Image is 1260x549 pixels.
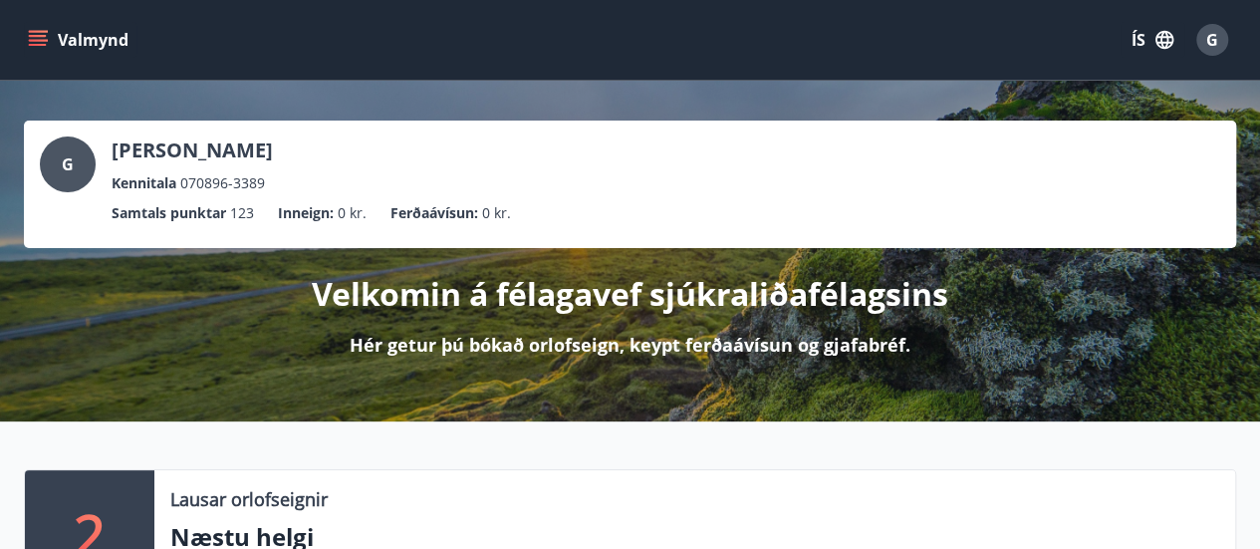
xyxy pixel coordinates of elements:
p: Inneign : [278,202,334,224]
span: G [62,153,74,175]
button: menu [24,22,136,58]
span: 0 kr. [482,202,511,224]
span: 0 kr. [338,202,367,224]
p: Samtals punktar [112,202,226,224]
span: 123 [230,202,254,224]
p: Lausar orlofseignir [170,486,328,512]
p: Hér getur þú bókað orlofseign, keypt ferðaávísun og gjafabréf. [350,332,910,358]
span: 070896-3389 [180,172,265,194]
button: ÍS [1121,22,1184,58]
p: Velkomin á félagavef sjúkraliðafélagsins [312,272,948,316]
p: Kennitala [112,172,176,194]
span: G [1206,29,1218,51]
button: G [1188,16,1236,64]
p: Ferðaávísun : [390,202,478,224]
p: [PERSON_NAME] [112,137,273,164]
